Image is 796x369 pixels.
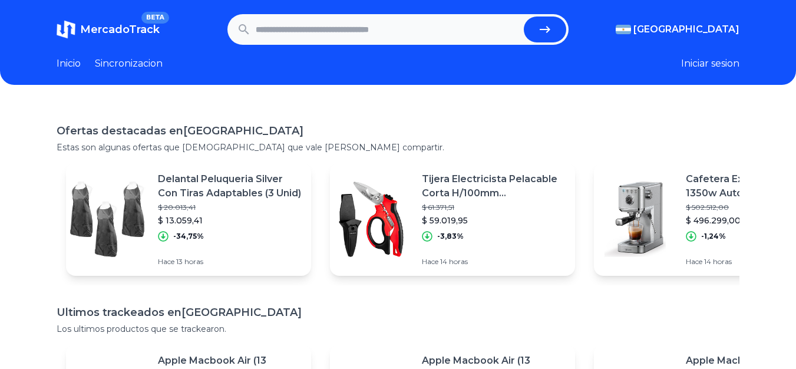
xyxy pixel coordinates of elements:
p: -34,75% [173,232,204,241]
p: $ 13.059,41 [158,215,302,226]
button: Iniciar sesion [681,57,739,71]
p: Hace 14 horas [422,257,566,266]
p: -1,24% [701,232,726,241]
p: $ 61.371,51 [422,203,566,212]
a: MercadoTrackBETA [57,20,160,39]
span: MercadoTrack [80,23,160,36]
img: Argentina [616,25,631,34]
p: Hace 13 horas [158,257,302,266]
p: $ 20.013,41 [158,203,302,212]
button: [GEOGRAPHIC_DATA] [616,22,739,37]
img: Featured image [66,178,148,261]
span: BETA [141,12,169,24]
p: Los ultimos productos que se trackearon. [57,323,739,335]
h1: Ultimos trackeados en [GEOGRAPHIC_DATA] [57,304,739,321]
p: Estas son algunas ofertas que [DEMOGRAPHIC_DATA] que vale [PERSON_NAME] compartir. [57,141,739,153]
p: Tijera Electricista Pelacable Corta H/100mm [PERSON_NAME] [422,172,566,200]
a: Inicio [57,57,81,71]
a: Featured imageDelantal Peluqueria Silver Con Tiras Adaptables (3 Unid)$ 20.013,41$ 13.059,41-34,7... [66,163,311,276]
span: [GEOGRAPHIC_DATA] [633,22,739,37]
a: Sincronizacion [95,57,163,71]
p: -3,83% [437,232,464,241]
img: MercadoTrack [57,20,75,39]
img: Featured image [594,178,676,261]
p: Delantal Peluqueria Silver Con Tiras Adaptables (3 Unid) [158,172,302,200]
h1: Ofertas destacadas en [GEOGRAPHIC_DATA] [57,123,739,139]
img: Featured image [330,178,412,261]
p: $ 59.019,95 [422,215,566,226]
a: Featured imageTijera Electricista Pelacable Corta H/100mm [PERSON_NAME]$ 61.371,51$ 59.019,95-3,8... [330,163,575,276]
